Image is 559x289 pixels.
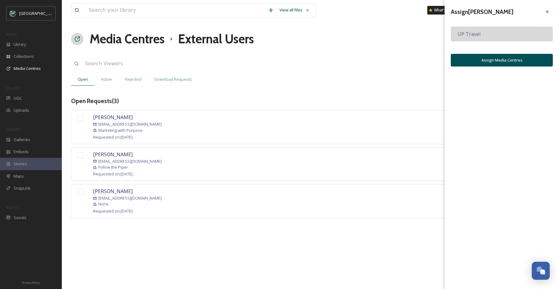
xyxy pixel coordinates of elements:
span: Socials [14,215,27,221]
span: Requested on: [DATE] [93,171,133,177]
span: [PERSON_NAME] [93,114,133,121]
span: Galleries [14,137,30,143]
span: COLLECT [6,86,19,90]
span: [PERSON_NAME] [93,151,133,158]
span: Maps [14,173,24,179]
span: UP Travel [458,30,480,38]
span: SOCIALS [6,205,19,210]
span: SnapLink [14,185,31,191]
span: Privacy Policy [22,281,40,285]
span: Rejected [125,76,141,82]
span: Open [78,76,88,82]
span: Download Requests [154,76,192,82]
span: Collections [14,54,34,59]
span: Follow the Piper [98,164,128,170]
button: Open Chat [532,262,550,280]
span: Stories [14,161,27,167]
span: Embeds [14,149,29,155]
span: Requested on: [DATE] [93,134,133,140]
span: [EMAIL_ADDRESS][DOMAIN_NAME] [98,158,162,164]
a: View all files [276,4,313,16]
span: [PERSON_NAME] [93,188,133,195]
span: [EMAIL_ADDRESS][DOMAIN_NAME] [98,121,162,127]
span: None [98,201,109,207]
span: MEDIA [6,32,17,37]
span: [GEOGRAPHIC_DATA][US_STATE] [19,10,79,16]
span: Media Centres [14,66,41,71]
img: uplogo-summer%20bg.jpg [10,10,16,16]
h3: Open Requests ( 3 ) [71,97,119,106]
a: Privacy Policy [22,278,40,286]
a: Media Centres [90,30,164,48]
h3: Assign [PERSON_NAME] [451,7,514,16]
span: UGC [14,95,22,101]
span: [EMAIL_ADDRESS][DOMAIN_NAME] [98,195,162,201]
input: Search Viewers [82,57,226,71]
span: Requested on: [DATE] [93,208,133,214]
h1: External Users [178,30,254,48]
span: Uploads [14,107,29,113]
input: Search your library [86,3,265,17]
span: WIDGETS [6,127,20,132]
span: Active [101,76,112,82]
span: Library [14,41,26,47]
button: Assign Media Centres [451,54,553,67]
a: What's New [427,6,458,15]
span: Marketing with Purpose [98,127,143,133]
